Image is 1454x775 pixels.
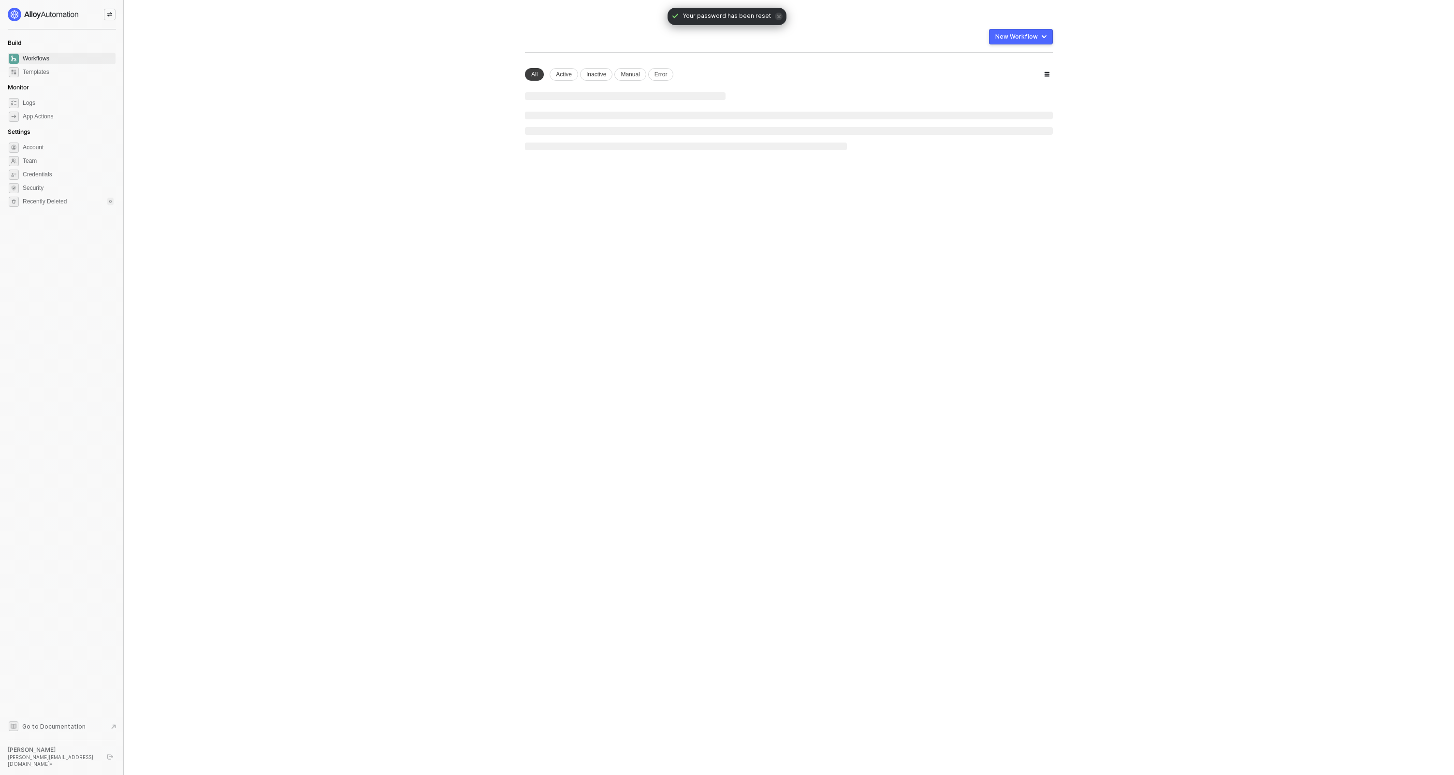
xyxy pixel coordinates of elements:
span: icon-app-actions [9,112,19,122]
span: Workflows [23,53,114,64]
span: icon-logs [9,98,19,108]
a: logo [8,8,116,21]
span: logout [107,754,113,760]
span: Build [8,39,21,46]
span: Recently Deleted [23,198,67,206]
span: Your password has been reset [683,12,771,21]
a: Knowledge Base [8,720,116,732]
div: Manual [614,68,646,81]
div: [PERSON_NAME][EMAIL_ADDRESS][DOMAIN_NAME] • [8,754,99,767]
span: team [9,156,19,166]
span: Logs [23,97,114,109]
span: Go to Documentation [22,722,86,731]
span: credentials [9,170,19,180]
div: [PERSON_NAME] [8,746,99,754]
span: document-arrow [109,722,118,732]
div: New Workflow [995,33,1038,41]
span: Templates [23,66,114,78]
img: logo [8,8,79,21]
span: Monitor [8,84,29,91]
span: icon-check [671,12,679,20]
span: settings [9,143,19,153]
span: dashboard [9,54,19,64]
div: Error [648,68,674,81]
span: Security [23,182,114,194]
span: Team [23,155,114,167]
div: All [525,68,544,81]
span: Account [23,142,114,153]
div: Active [550,68,578,81]
span: documentation [9,721,18,731]
span: security [9,183,19,193]
span: settings [9,197,19,207]
span: marketplace [9,67,19,77]
div: App Actions [23,113,53,121]
div: 0 [107,198,114,205]
button: New Workflow [989,29,1053,44]
div: Inactive [580,68,612,81]
span: Settings [8,128,30,135]
span: Credentials [23,169,114,180]
span: icon-close [775,13,783,20]
span: icon-swap [107,12,113,17]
